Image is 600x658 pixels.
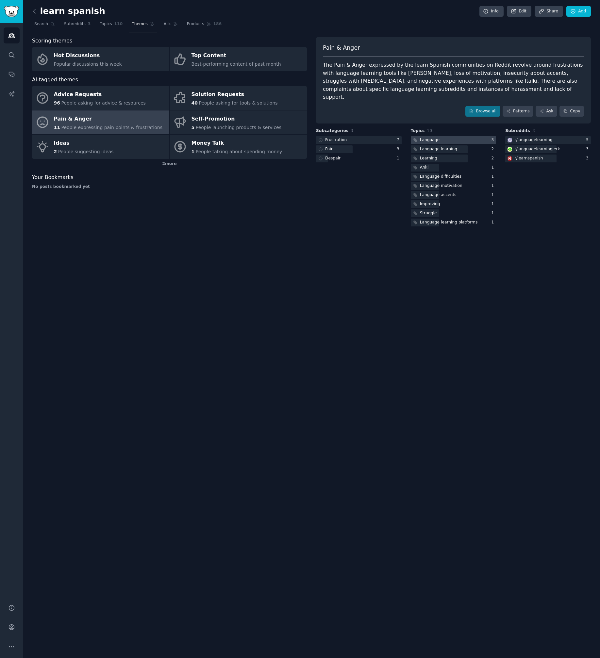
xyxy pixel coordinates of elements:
span: Topics [100,21,112,27]
a: learnspanishr/learnspanish3 [505,155,591,163]
div: 3 [586,146,591,152]
div: Advice Requests [54,90,146,100]
div: r/ languagelearning [514,137,552,143]
span: People asking for tools & solutions [199,100,277,106]
div: Pain [325,146,334,152]
div: Language motivation [420,183,462,189]
span: 2 [54,149,57,154]
span: 1 [192,149,195,154]
img: GummySearch logo [4,6,19,17]
div: 1 [492,174,496,180]
div: 3 [492,137,496,143]
a: Products186 [185,19,224,32]
span: People expressing pain points & frustrations [61,125,162,130]
span: 186 [213,21,222,27]
a: Solution Requests40People asking for tools & solutions [170,86,307,110]
a: Patterns [503,106,533,117]
span: People asking for advice & resources [61,100,145,106]
div: 3 [586,156,591,161]
a: Language accents1 [411,191,496,199]
a: Edit [507,6,531,17]
span: Scoring themes [32,37,72,45]
a: Subreddits3 [62,19,93,32]
span: Products [187,21,204,27]
div: Learning [420,156,437,161]
div: 1 [492,183,496,189]
span: Search [34,21,48,27]
img: languagelearningjerk [508,147,512,152]
div: Top Content [192,51,281,61]
div: Money Talk [192,138,282,149]
div: Improving [420,201,440,207]
div: No posts bookmarked yet [32,184,307,190]
span: Your Bookmarks [32,173,74,182]
div: 1 [492,210,496,216]
a: Add [566,6,591,17]
span: Best-performing content of past month [192,61,281,67]
div: 2 [492,156,496,161]
span: Topics [411,128,425,134]
span: Subreddits [505,128,530,134]
div: Struggle [420,210,437,216]
span: Subcategories [316,128,348,134]
span: 3 [532,128,535,133]
div: 1 [397,156,402,161]
span: 3 [88,21,91,27]
div: Language learning platforms [420,220,478,225]
span: Themes [132,21,148,27]
div: 2 more [32,159,307,169]
a: languagelearningr/languagelearning5 [505,136,591,144]
a: Language learning platforms1 [411,219,496,227]
a: Top ContentBest-performing content of past month [170,47,307,71]
div: Language learning [420,146,457,152]
div: Language [420,137,440,143]
div: 1 [492,192,496,198]
a: Language learning2 [411,145,496,154]
img: languagelearning [508,138,512,142]
a: Money Talk1People talking about spending money [170,135,307,159]
div: The Pain & Anger expressed by the learn Spanish communities on Reddit revolve around frustrations... [323,61,584,101]
span: 3 [351,128,353,133]
img: learnspanish [508,156,512,161]
a: Language3 [411,136,496,144]
a: Struggle1 [411,209,496,218]
div: Self-Promotion [192,114,282,124]
div: Ideas [54,138,114,149]
div: r/ learnspanish [514,156,543,161]
div: 3 [397,146,402,152]
a: Search [32,19,57,32]
div: Solution Requests [192,90,278,100]
a: Hot DiscussionsPopular discussions this week [32,47,169,71]
div: 2 [492,146,496,152]
h2: learn spanish [32,6,105,17]
div: 1 [492,220,496,225]
a: Frustration7 [316,136,402,144]
a: Info [479,6,504,17]
div: 1 [492,165,496,171]
span: 96 [54,100,60,106]
a: Share [535,6,563,17]
button: Copy [559,106,584,117]
span: Ask [164,21,171,27]
span: Popular discussions this week [54,61,122,67]
div: Hot Discussions [54,51,122,61]
a: languagelearningjerkr/languagelearningjerk3 [505,145,591,154]
a: Advice Requests96People asking for advice & resources [32,86,169,110]
div: Language difficulties [420,174,461,180]
div: r/ languagelearningjerk [514,146,560,152]
a: Ask [161,19,180,32]
span: Pain & Anger [323,44,360,52]
a: Self-Promotion5People launching products & services [170,110,307,135]
span: AI-tagged themes [32,76,78,84]
span: 110 [114,21,123,27]
div: 7 [397,137,402,143]
a: Ideas2People suggesting ideas [32,135,169,159]
span: People suggesting ideas [58,149,114,154]
span: People talking about spending money [196,149,282,154]
a: Language difficulties1 [411,173,496,181]
div: Frustration [325,137,347,143]
a: Pain3 [316,145,402,154]
a: Topics110 [97,19,125,32]
div: 5 [586,137,591,143]
span: 5 [192,125,195,130]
